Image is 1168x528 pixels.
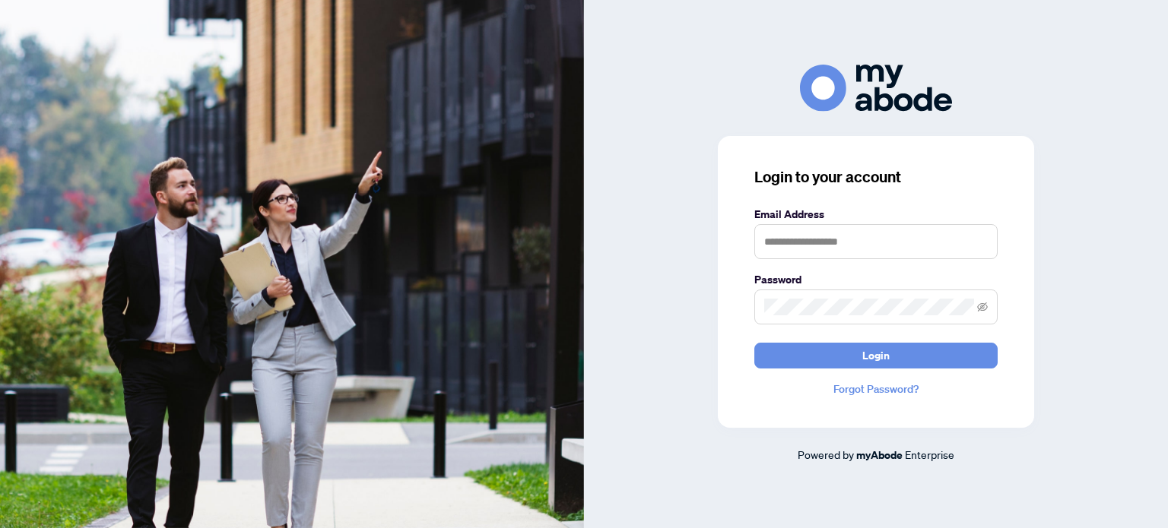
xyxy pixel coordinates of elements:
[754,271,998,288] label: Password
[800,65,952,111] img: ma-logo
[798,447,854,461] span: Powered by
[977,302,988,312] span: eye-invisible
[754,381,998,397] a: Forgot Password?
[754,206,998,223] label: Email Address
[905,447,954,461] span: Enterprise
[862,343,890,368] span: Login
[856,447,903,463] a: myAbode
[754,343,998,368] button: Login
[754,166,998,188] h3: Login to your account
